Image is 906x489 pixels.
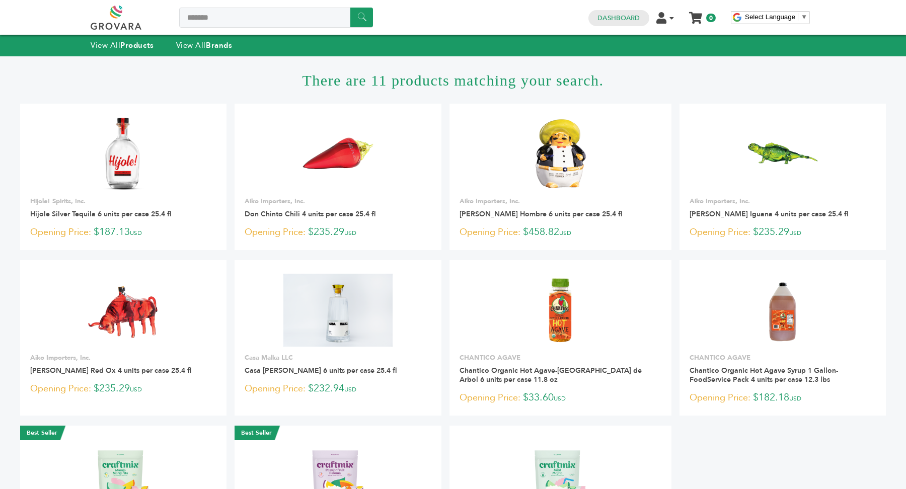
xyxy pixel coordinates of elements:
[460,225,661,240] p: $458.82
[789,394,801,402] span: USD
[554,394,566,402] span: USD
[30,209,171,219] a: Hijole Silver Tequila 6 units per case 25.4 fl
[30,381,216,396] p: $235.29
[301,117,374,190] img: Don Chinto Chili 4 units per case 25.4 fl
[690,390,876,405] p: $182.18
[30,197,216,206] p: Hijole! Spirits, Inc.
[30,225,91,239] span: Opening Price:
[20,56,886,104] h1: There are 11 products matching your search.
[706,14,716,22] span: 0
[245,225,431,240] p: $235.29
[179,8,373,28] input: Search a product or brand...
[460,391,520,404] span: Opening Price:
[460,353,661,362] p: CHANTICO AGAVE
[91,40,154,50] a: View AllProducts
[87,274,160,347] img: Don Chinto Red Ox 4 units per case 25.4 fl
[460,390,661,405] p: $33.60
[30,225,216,240] p: $187.13
[690,353,876,362] p: CHANTICO AGAVE
[460,225,520,239] span: Opening Price:
[245,381,431,396] p: $232.94
[245,382,306,395] span: Opening Price:
[690,197,876,206] p: Aiko Importers, Inc.
[344,229,356,237] span: USD
[460,366,642,384] a: Chantico Organic Hot Agave-[GEOGRAPHIC_DATA] de Arbol 6 units per case 11.8 oz
[690,225,876,240] p: $235.29
[130,229,142,237] span: USD
[690,366,838,384] a: Chantico Organic Hot Agave Syrup 1 Gallon-FoodService Pack 4 units per case 12.3 lbs
[130,385,142,393] span: USD
[245,225,306,239] span: Opening Price:
[789,229,801,237] span: USD
[245,353,431,362] p: Casa Malka LLC
[30,366,191,375] a: [PERSON_NAME] Red Ox 4 units per case 25.4 fl
[460,209,622,219] a: [PERSON_NAME] Hombre 6 units per case 25.4 fl
[283,274,393,347] img: Casa Malka Blanco 6 units per case 25.4 fl
[690,225,750,239] span: Opening Price:
[460,197,661,206] p: Aiko Importers, Inc.
[30,382,91,395] span: Opening Price:
[176,40,233,50] a: View AllBrands
[524,117,597,190] img: Don Chinto Hombre 6 units per case 25.4 fl
[690,391,750,404] span: Opening Price:
[754,274,811,346] img: Chantico Organic Hot Agave Syrup 1 Gallon-FoodService Pack 4 units per case 12.3 lbs
[597,14,640,23] a: Dashboard
[245,209,375,219] a: Don Chinto Chili 4 units per case 25.4 fl
[536,274,584,347] img: Chantico Organic Hot Agave-Chile de Arbol 6 units per case 11.8 oz
[801,13,807,21] span: ▼
[206,40,232,50] strong: Brands
[245,197,431,206] p: Aiko Importers, Inc.
[98,118,148,190] img: Hijole Silver Tequila 6 units per case 25.4 fl
[559,229,571,237] span: USD
[30,353,216,362] p: Aiko Importers, Inc.
[690,9,702,20] a: My Cart
[745,13,807,21] a: Select Language​
[120,40,154,50] strong: Products
[746,117,819,190] img: Don Chinto Iguana 4 units per case 25.4 fl
[245,366,397,375] a: Casa [PERSON_NAME] 6 units per case 25.4 fl
[690,209,848,219] a: [PERSON_NAME] Iguana 4 units per case 25.4 fl
[745,13,795,21] span: Select Language
[344,385,356,393] span: USD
